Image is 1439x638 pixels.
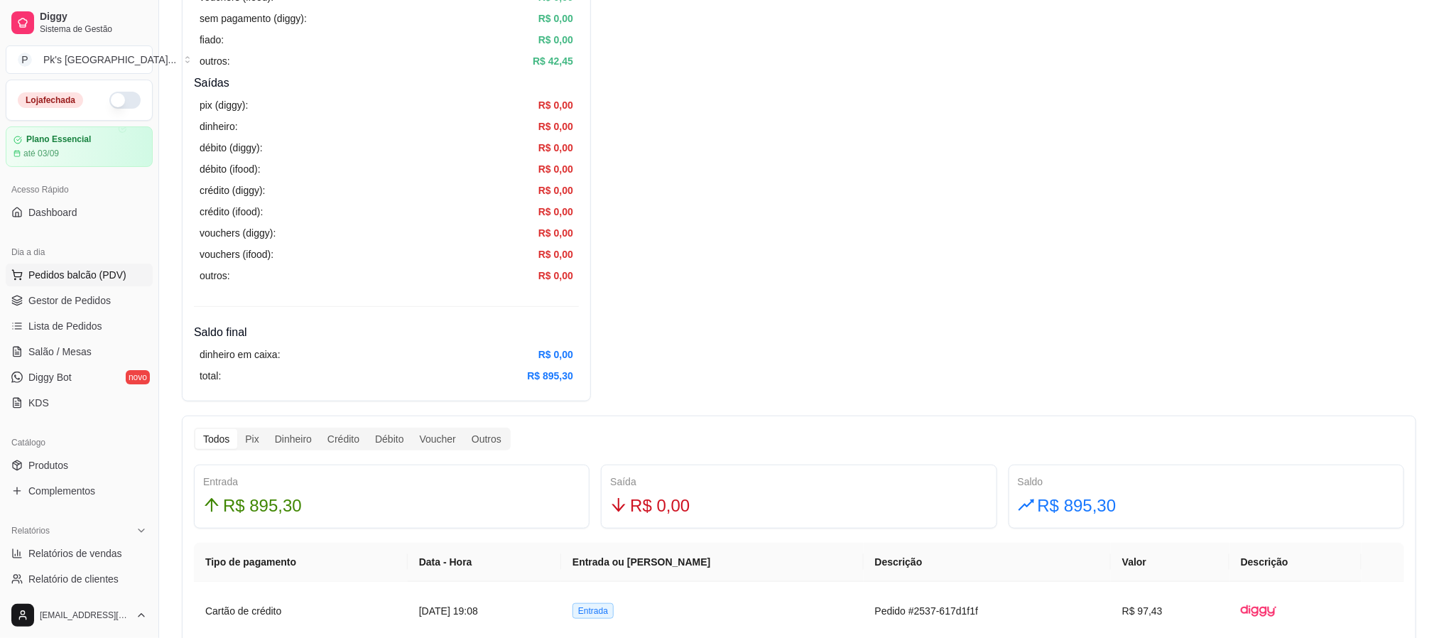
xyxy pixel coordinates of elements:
[1122,603,1218,619] article: R$ 97,43
[538,204,573,220] article: R$ 0,00
[6,542,153,565] a: Relatórios de vendas
[195,429,237,449] div: Todos
[205,603,396,619] article: Cartão de crédito
[6,431,153,454] div: Catálogo
[200,11,307,26] article: sem pagamento (diggy):
[6,315,153,337] a: Lista de Pedidos
[572,603,614,619] span: Entrada
[464,429,509,449] div: Outros
[1018,497,1035,514] span: rise
[200,119,238,134] article: dinheiro:
[237,429,266,449] div: Pix
[18,92,83,108] div: Loja fechada
[367,429,411,449] div: Débito
[6,241,153,264] div: Dia a dia
[6,391,153,414] a: KDS
[538,32,573,48] article: R$ 0,00
[538,247,573,262] article: R$ 0,00
[40,23,147,35] span: Sistema de Gestão
[28,268,126,282] span: Pedidos balcão (PDV)
[538,140,573,156] article: R$ 0,00
[6,178,153,201] div: Acesso Rápido
[1241,593,1276,629] img: diggy
[6,126,153,167] a: Plano Essencialaté 03/09
[28,370,72,384] span: Diggy Bot
[538,11,573,26] article: R$ 0,00
[538,161,573,177] article: R$ 0,00
[200,140,263,156] article: débito (diggy):
[200,247,273,262] article: vouchers (ifood):
[538,97,573,113] article: R$ 0,00
[28,293,111,308] span: Gestor de Pedidos
[200,204,263,220] article: crédito (ifood):
[43,53,176,67] div: Pk's [GEOGRAPHIC_DATA] ...
[200,268,230,283] article: outros:
[610,474,987,490] div: Saída
[538,347,573,362] article: R$ 0,00
[320,429,367,449] div: Crédito
[194,75,579,92] h4: Saídas
[109,92,141,109] button: Alterar Status
[630,492,690,519] span: R$ 0,00
[203,497,220,514] span: arrow-up
[26,134,91,145] article: Plano Essencial
[200,53,230,69] article: outros:
[28,205,77,220] span: Dashboard
[6,201,153,224] a: Dashboard
[6,289,153,312] a: Gestor de Pedidos
[6,568,153,590] a: Relatório de clientes
[194,543,408,582] th: Tipo de pagamento
[28,546,122,561] span: Relatórios de vendas
[40,610,130,621] span: [EMAIL_ADDRESS][DOMAIN_NAME]
[6,340,153,363] a: Salão / Mesas
[6,480,153,502] a: Complementos
[200,97,248,113] article: pix (diggy):
[28,345,92,359] span: Salão / Mesas
[412,429,464,449] div: Voucher
[40,11,147,23] span: Diggy
[533,53,573,69] article: R$ 42,45
[11,525,50,536] span: Relatórios
[538,225,573,241] article: R$ 0,00
[203,474,580,490] div: Entrada
[1018,474,1395,490] div: Saldo
[267,429,320,449] div: Dinheiro
[561,543,864,582] th: Entrada ou [PERSON_NAME]
[200,368,221,384] article: total:
[18,53,32,67] span: P
[538,119,573,134] article: R$ 0,00
[538,268,573,283] article: R$ 0,00
[6,454,153,477] a: Produtos
[23,148,59,159] article: até 03/09
[200,347,281,362] article: dinheiro em caixa:
[200,183,266,198] article: crédito (diggy):
[194,324,579,341] h4: Saldo final
[1229,543,1362,582] th: Descrição
[223,492,302,519] span: R$ 895,30
[6,366,153,389] a: Diggy Botnovo
[28,572,119,586] span: Relatório de clientes
[6,6,153,40] a: DiggySistema de Gestão
[1038,492,1117,519] span: R$ 895,30
[538,183,573,198] article: R$ 0,00
[1111,543,1229,582] th: Valor
[6,598,153,632] button: [EMAIL_ADDRESS][DOMAIN_NAME]
[200,32,224,48] article: fiado:
[200,225,276,241] article: vouchers (diggy):
[408,543,561,582] th: Data - Hora
[28,458,68,472] span: Produtos
[419,603,550,619] article: [DATE] 19:08
[28,319,102,333] span: Lista de Pedidos
[527,368,573,384] article: R$ 895,30
[28,484,95,498] span: Complementos
[610,497,627,514] span: arrow-down
[28,396,49,410] span: KDS
[200,161,261,177] article: débito (ifood):
[864,543,1111,582] th: Descrição
[6,264,153,286] button: Pedidos balcão (PDV)
[6,45,153,74] button: Select a team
